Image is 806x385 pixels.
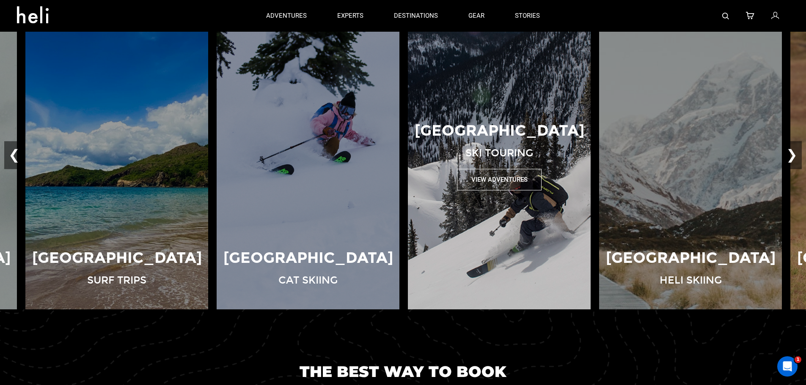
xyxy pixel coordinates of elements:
iframe: Intercom live chat [777,356,798,377]
p: Ski Touring [465,146,533,160]
button: View Adventures [457,169,542,190]
button: ❮ [4,141,24,169]
p: Heli Skiing [660,273,722,287]
p: [GEOGRAPHIC_DATA] [32,247,202,269]
p: [GEOGRAPHIC_DATA] [223,247,393,269]
span: 1 [795,356,801,363]
p: adventures [266,11,307,20]
button: ❯ [782,141,802,169]
p: destinations [394,11,438,20]
p: Surf Trips [87,273,146,287]
img: search-bar-icon.svg [722,13,729,19]
p: [GEOGRAPHIC_DATA] [415,120,584,142]
p: [GEOGRAPHIC_DATA] [606,247,776,269]
p: Cat Skiing [278,273,338,287]
p: experts [337,11,363,20]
